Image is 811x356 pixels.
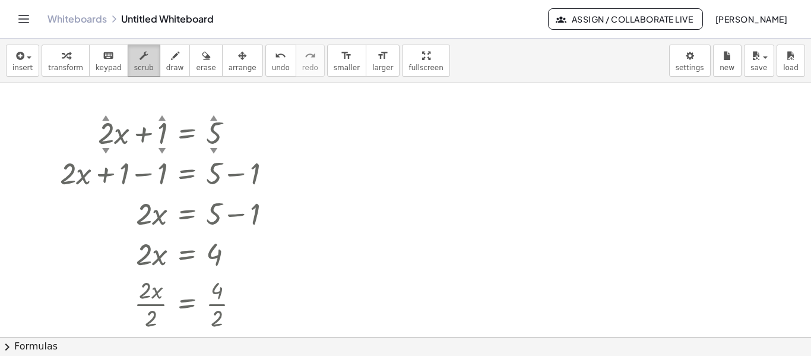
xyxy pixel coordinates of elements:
[669,45,711,77] button: settings
[103,49,114,63] i: keyboard
[715,14,787,24] span: [PERSON_NAME]
[676,64,704,72] span: settings
[12,64,33,72] span: insert
[341,49,352,63] i: format_size
[14,10,33,29] button: Toggle navigation
[229,64,256,72] span: arrange
[102,112,110,123] div: ▲
[275,49,286,63] i: undo
[48,64,83,72] span: transform
[377,49,388,63] i: format_size
[366,45,400,77] button: format_sizelarger
[42,45,90,77] button: transform
[210,145,218,156] div: ▼
[705,8,797,30] button: [PERSON_NAME]
[720,64,734,72] span: new
[302,64,318,72] span: redo
[750,64,767,72] span: save
[210,112,218,123] div: ▲
[128,45,160,77] button: scrub
[6,45,39,77] button: insert
[159,145,166,156] div: ▼
[89,45,128,77] button: keyboardkeypad
[296,45,325,77] button: redoredo
[713,45,742,77] button: new
[102,145,110,156] div: ▼
[272,64,290,72] span: undo
[558,14,693,24] span: Assign / Collaborate Live
[189,45,222,77] button: erase
[159,112,166,123] div: ▲
[327,45,366,77] button: format_sizesmaller
[305,49,316,63] i: redo
[548,8,703,30] button: Assign / Collaborate Live
[372,64,393,72] span: larger
[47,13,107,25] a: Whiteboards
[166,64,184,72] span: draw
[744,45,774,77] button: save
[134,64,154,72] span: scrub
[777,45,805,77] button: load
[783,64,799,72] span: load
[196,64,216,72] span: erase
[334,64,360,72] span: smaller
[265,45,296,77] button: undoundo
[402,45,449,77] button: fullscreen
[96,64,122,72] span: keypad
[408,64,443,72] span: fullscreen
[160,45,191,77] button: draw
[222,45,263,77] button: arrange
